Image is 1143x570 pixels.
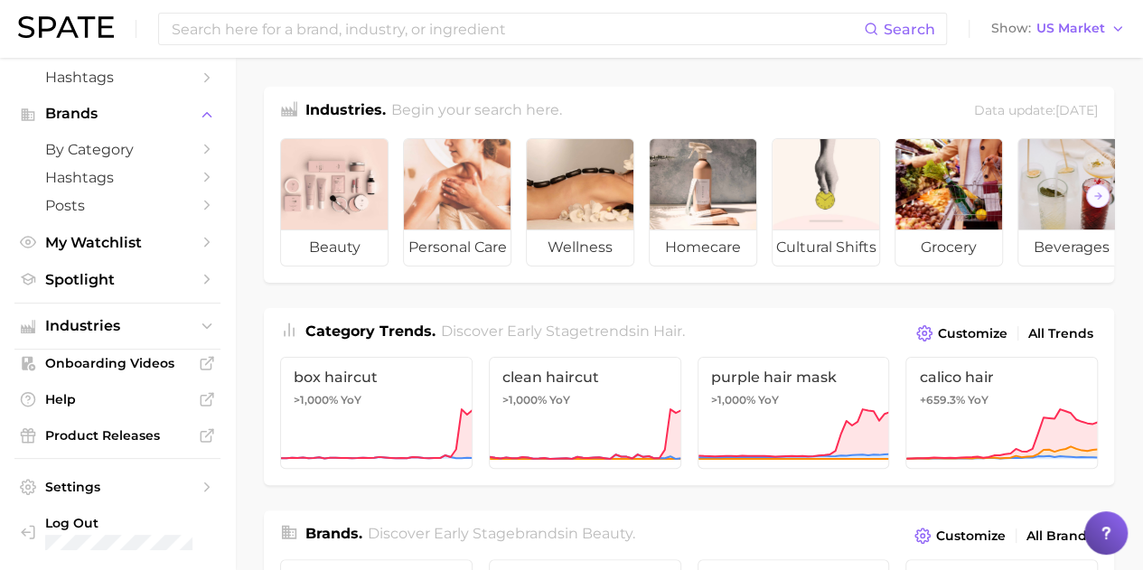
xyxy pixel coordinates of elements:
img: SPATE [18,16,114,38]
div: Data update: [DATE] [974,99,1098,124]
span: wellness [527,229,633,266]
button: Customize [912,321,1012,346]
a: by Category [14,135,220,164]
span: Industries [45,318,190,334]
span: clean haircut [502,369,668,386]
span: My Watchlist [45,234,190,251]
button: Industries [14,313,220,340]
span: box haircut [294,369,459,386]
span: purple hair mask [711,369,876,386]
span: beverages [1018,229,1125,266]
a: beauty [280,138,389,266]
span: >1,000% [711,393,755,406]
span: Product Releases [45,427,190,444]
button: Scroll Right [1086,184,1110,208]
span: Brands [45,106,190,122]
span: Brands . [305,525,362,542]
span: Show [991,23,1031,33]
span: cultural shifts [773,229,879,266]
span: YoY [341,393,361,407]
a: Hashtags [14,63,220,91]
span: YoY [967,393,988,407]
span: beauty [582,525,632,542]
a: Spotlight [14,266,220,294]
span: Help [45,391,190,407]
span: calico hair [919,369,1084,386]
span: grocery [895,229,1002,266]
span: hair [653,322,682,340]
span: Spotlight [45,271,190,288]
a: homecare [649,138,757,266]
a: grocery [895,138,1003,266]
span: Posts [45,197,190,214]
a: box haircut>1,000% YoY [280,357,473,469]
button: Customize [910,523,1010,548]
span: YoY [549,393,570,407]
span: Category Trends . [305,322,436,340]
a: Log out. Currently logged in with e-mail KLawhead@ulta.com. [14,509,220,556]
span: All Brands [1026,528,1093,544]
a: Product Releases [14,422,220,449]
a: calico hair+659.3% YoY [905,357,1098,469]
span: All Trends [1028,326,1093,341]
input: Search here for a brand, industry, or ingredient [170,14,864,44]
a: beverages [1017,138,1126,266]
a: All Brands [1022,524,1098,548]
a: Hashtags [14,164,220,192]
a: All Trends [1024,322,1098,346]
a: My Watchlist [14,229,220,257]
span: personal care [404,229,511,266]
span: Hashtags [45,69,190,86]
a: clean haircut>1,000% YoY [489,357,681,469]
button: Brands [14,100,220,127]
span: YoY [758,393,779,407]
span: US Market [1036,23,1105,33]
span: beauty [281,229,388,266]
a: Posts [14,192,220,220]
a: purple hair mask>1,000% YoY [698,357,890,469]
span: homecare [650,229,756,266]
a: wellness [526,138,634,266]
h1: Industries. [305,99,386,124]
span: by Category [45,141,190,158]
span: >1,000% [502,393,547,406]
span: >1,000% [294,393,338,406]
span: +659.3% [919,393,964,406]
span: Search [884,21,935,38]
span: Customize [936,528,1006,544]
span: Settings [45,479,190,495]
span: Onboarding Videos [45,355,190,371]
span: Customize [938,326,1007,341]
span: Log Out [45,515,206,531]
h2: Begin your search here. [391,99,562,124]
a: personal care [403,138,511,266]
span: Discover Early Stage brands in . [368,525,635,542]
a: cultural shifts [772,138,880,266]
button: ShowUS Market [987,17,1129,41]
span: Discover Early Stage trends in . [441,322,685,340]
a: Onboarding Videos [14,350,220,377]
span: Hashtags [45,169,190,186]
a: Settings [14,473,220,500]
a: Help [14,386,220,413]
